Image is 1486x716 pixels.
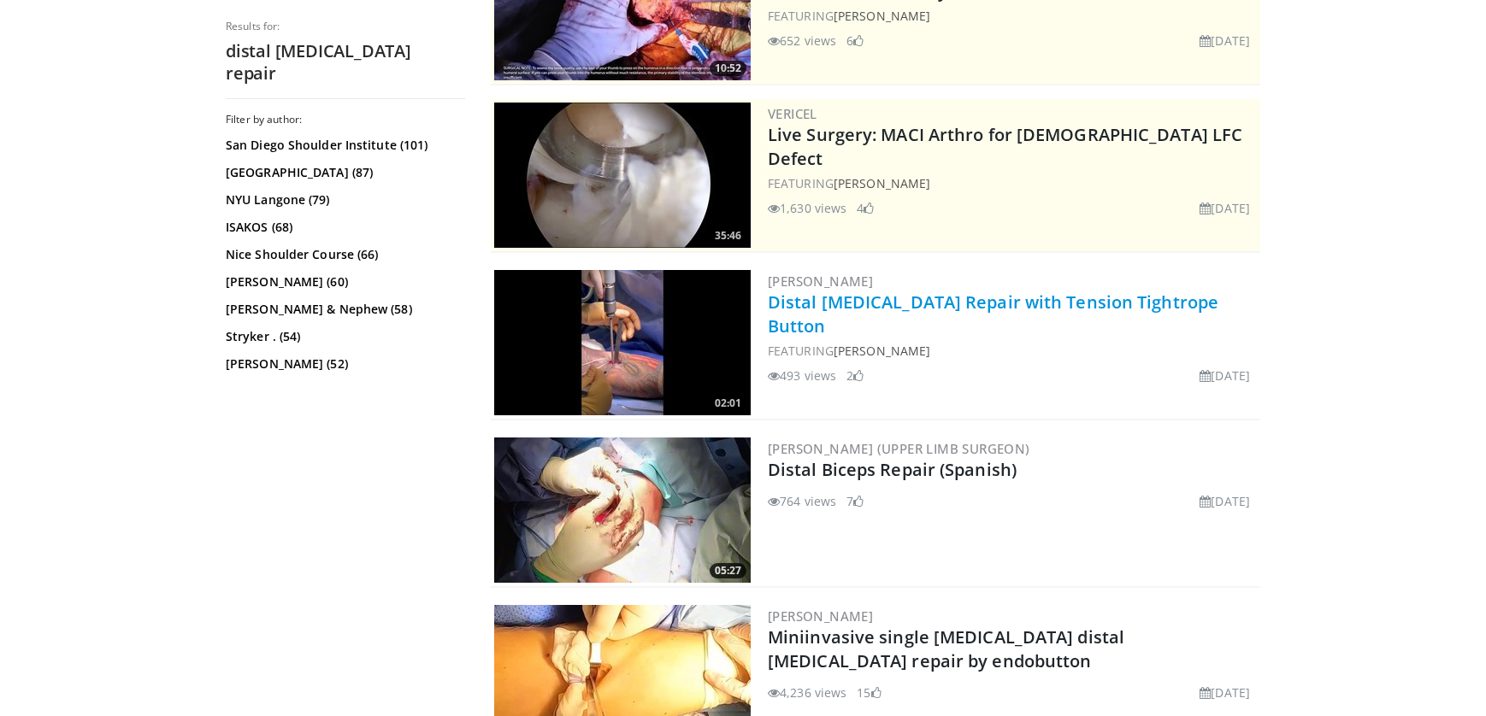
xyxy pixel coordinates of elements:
[768,684,846,701] li: 4,236 views
[494,270,751,415] a: 02:01
[226,219,461,236] a: ISAKOS (68)
[768,342,1257,360] div: FEATURING
[494,103,751,248] a: 35:46
[226,191,461,208] a: NYU Langone (79)
[857,684,881,701] li: 15
[710,563,746,578] span: 05:27
[226,273,461,291] a: [PERSON_NAME] (60)
[768,174,1257,192] div: FEATURING
[226,246,461,263] a: Nice Shoulder Course (66)
[226,113,465,126] h3: Filter by author:
[226,40,465,85] h2: distal [MEDICAL_DATA] repair
[226,301,461,318] a: [PERSON_NAME] & Nephew (58)
[226,328,461,345] a: Stryker . (54)
[710,396,746,411] span: 02:01
[768,625,1124,672] a: Miniinvasive single [MEDICAL_DATA] distal [MEDICAL_DATA] repair by endobutton
[1200,367,1250,384] li: [DATE]
[226,355,461,373] a: [PERSON_NAME] (52)
[846,32,864,50] li: 6
[494,103,751,248] img: eb023345-1e2d-4374-a840-ddbc99f8c97c.300x170_q85_crop-smart_upscale.jpg
[834,8,930,24] a: [PERSON_NAME]
[1200,199,1250,217] li: [DATE]
[768,199,846,217] li: 1,630 views
[768,291,1218,337] a: Distal [MEDICAL_DATA] Repair with Tension Tightrope Button
[834,343,930,359] a: [PERSON_NAME]
[494,270,751,415] img: 6b0fd8a9-231e-4c22-ad18-a817b40fa229.300x170_q85_crop-smart_upscale.jpg
[494,437,751,583] img: 9b796985-e507-4c9e-8a23-3c2355bfa458.300x170_q85_crop-smart_upscale.jpg
[226,137,461,154] a: San Diego Shoulder Institute (101)
[226,164,461,181] a: [GEOGRAPHIC_DATA] (87)
[768,458,1017,481] a: Distal Biceps Repair (Spanish)
[768,32,836,50] li: 652 views
[1200,492,1250,510] li: [DATE]
[834,175,930,191] a: [PERSON_NAME]
[768,492,836,510] li: 764 views
[710,228,746,244] span: 35:46
[768,440,1030,457] a: [PERSON_NAME] (Upper limb surgeon)
[1200,684,1250,701] li: [DATE]
[846,492,864,510] li: 7
[768,607,873,625] a: [PERSON_NAME]
[710,61,746,76] span: 10:52
[494,437,751,583] a: 05:27
[1200,32,1250,50] li: [DATE]
[768,123,1242,170] a: Live Surgery: MACI Arthro for [DEMOGRAPHIC_DATA] LFC Defect
[857,199,874,217] li: 4
[768,7,1257,25] div: FEATURING
[846,367,864,384] li: 2
[768,105,817,122] a: Vericel
[768,273,873,290] a: [PERSON_NAME]
[768,367,836,384] li: 493 views
[226,20,465,33] p: Results for:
